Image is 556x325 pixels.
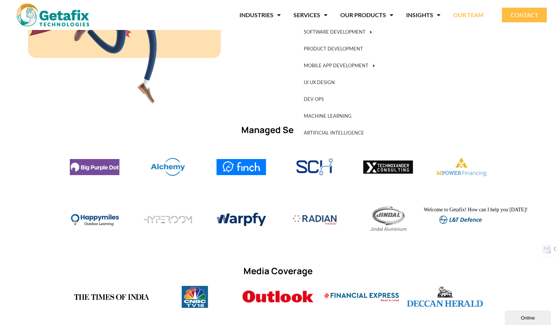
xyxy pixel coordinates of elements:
[406,7,440,23] a: INSIGHTS
[70,124,487,136] h3: Managed Service
[3,3,135,9] div: Welcome to Getafix! How can I help you [DATE]!
[69,159,119,175] img: BPD
[290,212,340,229] div: 5 / 7
[216,159,266,178] div: 7 / 13
[363,160,413,174] img: technoxander
[216,213,266,226] img: Asset-6@2x-8
[294,23,382,40] a: SOFTWARE DEVELOPMENT
[69,159,119,178] div: 5 / 13
[363,201,413,238] img: jindal_logo
[109,7,484,23] nav: Menu
[151,158,185,176] img: Alchemy
[216,213,266,228] div: 6 / 7
[294,57,382,74] a: MOBILE APP DEVELOPMENT
[296,158,333,175] img: schnew-logo1
[437,158,487,179] div: 10 / 13
[421,204,552,307] iframe: chat widget
[70,201,487,241] div: Image Carousel
[294,23,382,141] ul: SERVICES
[340,7,393,23] a: OUR PRODUCTS
[294,74,382,91] a: UI UX DESIGN
[3,3,107,8] span: Welcome to Getafix! How can I help you [DATE]!
[290,212,340,227] img: radian
[143,215,193,226] div: 7 / 7
[239,7,281,23] a: INDUSTRIES
[143,158,193,178] div: 6 / 13
[290,158,340,178] div: 8 / 13
[505,309,552,325] iframe: chat widget
[70,150,487,186] div: Image Carousel
[363,201,413,241] div: 4 / 7
[453,7,484,23] a: OUR TEAM
[294,91,382,107] a: DEV OPS
[73,265,483,277] h3: Media Coverage
[216,159,266,175] img: Finch
[294,7,328,23] a: SERVICES
[294,107,382,124] a: MACHINE LEARNING
[363,160,413,176] div: 9 / 13
[511,12,538,18] span: CONTACT
[294,124,382,141] a: ARTIFICIAL INTELLIGENCE
[16,4,89,26] img: web and mobile application development company
[437,158,487,176] img: mpower-logo
[294,40,382,57] a: PRODUCT DEVELOPMENT
[143,215,193,223] img: logo-hyperoom
[502,8,547,22] a: CONTACT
